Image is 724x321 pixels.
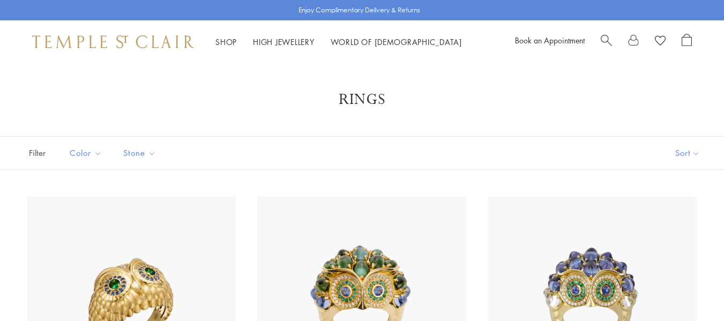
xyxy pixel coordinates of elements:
[215,36,237,47] a: ShopShop
[651,137,724,169] button: Show sort by
[515,35,585,46] a: Book an Appointment
[115,141,164,165] button: Stone
[215,35,462,49] nav: Main navigation
[298,5,420,16] p: Enjoy Complimentary Delivery & Returns
[670,271,713,310] iframe: Gorgias live chat messenger
[43,90,681,109] h1: Rings
[253,36,315,47] a: High JewelleryHigh Jewellery
[64,146,110,160] span: Color
[601,34,612,50] a: Search
[62,141,110,165] button: Color
[331,36,462,47] a: World of [DEMOGRAPHIC_DATA]World of [DEMOGRAPHIC_DATA]
[682,34,692,50] a: Open Shopping Bag
[32,35,194,48] img: Temple St. Clair
[118,146,164,160] span: Stone
[655,34,666,50] a: View Wishlist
